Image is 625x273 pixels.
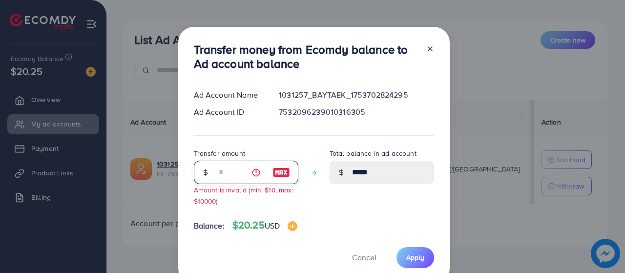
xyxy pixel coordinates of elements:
[186,89,271,101] div: Ad Account Name
[194,185,293,206] small: Amount is invalid (min: $10, max: $10000)
[396,247,434,268] button: Apply
[288,221,297,231] img: image
[232,219,297,231] h4: $20.25
[340,247,389,268] button: Cancel
[271,106,441,118] div: 7532096239010316305
[194,220,225,231] span: Balance:
[186,106,271,118] div: Ad Account ID
[194,42,418,71] h3: Transfer money from Ecomdy balance to Ad account balance
[330,148,417,158] label: Total balance in ad account
[265,220,280,231] span: USD
[352,252,376,263] span: Cancel
[194,148,245,158] label: Transfer amount
[271,89,441,101] div: 1031257_BAYTAEK_1753702824295
[272,167,290,178] img: image
[406,252,424,262] span: Apply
